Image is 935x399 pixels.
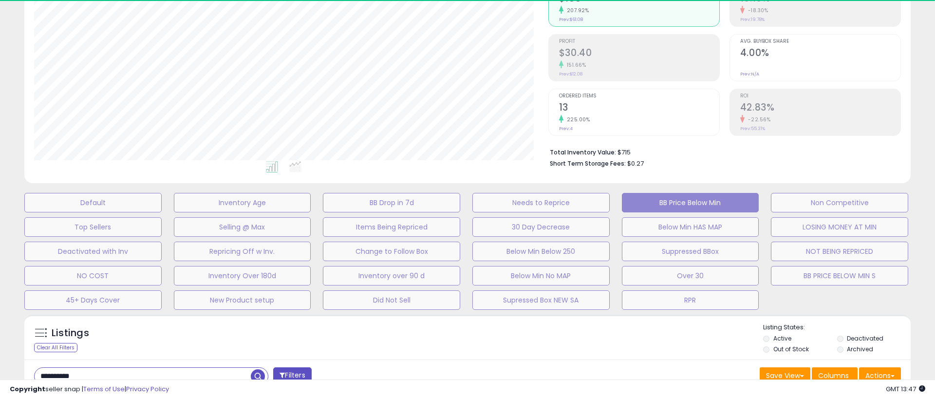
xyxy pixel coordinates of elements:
[740,17,765,22] small: Prev: 19.78%
[559,47,719,60] h2: $30.40
[550,159,626,168] b: Short Term Storage Fees:
[740,102,900,115] h2: 42.83%
[771,193,908,212] button: Non Competitive
[740,47,900,60] h2: 4.00%
[559,94,719,99] span: Ordered Items
[559,102,719,115] h2: 13
[563,116,590,123] small: 225.00%
[10,385,169,394] div: seller snap | |
[627,159,644,168] span: $0.27
[323,290,460,310] button: Did Not Sell
[174,266,311,285] button: Inventory Over 180d
[472,193,610,212] button: Needs to Reprice
[771,266,908,285] button: BB PRICE BELOW MIN S
[745,7,768,14] small: -18.30%
[622,266,759,285] button: Over 30
[771,217,908,237] button: LOSING MONEY AT MIN
[559,39,719,44] span: Profit
[559,126,573,132] small: Prev: 4
[550,146,894,157] li: $715
[740,39,900,44] span: Avg. Buybox Share
[472,217,610,237] button: 30 Day Decrease
[740,94,900,99] span: ROI
[563,61,586,69] small: 151.66%
[174,290,311,310] button: New Product setup
[622,217,759,237] button: Below Min HAS MAP
[771,242,908,261] button: NOT BEING REPRICED
[563,7,589,14] small: 207.92%
[559,17,583,22] small: Prev: $61.08
[472,242,610,261] button: Below Min Below 250
[745,116,771,123] small: -22.56%
[24,266,162,285] button: NO COST
[622,290,759,310] button: RPR
[472,290,610,310] button: Supressed Box NEW SA
[323,193,460,212] button: BB Drop in 7d
[10,384,45,394] strong: Copyright
[174,193,311,212] button: Inventory Age
[622,193,759,212] button: BB Price Below Min
[24,217,162,237] button: Top Sellers
[740,71,759,77] small: Prev: N/A
[323,266,460,285] button: Inventory over 90 d
[24,290,162,310] button: 45+ Days Cover
[174,242,311,261] button: Repricing Off w Inv.
[622,242,759,261] button: Suppressed BBox
[24,193,162,212] button: Default
[174,217,311,237] button: Selling @ Max
[559,71,582,77] small: Prev: $12.08
[740,126,765,132] small: Prev: 55.31%
[323,217,460,237] button: Items Being Repriced
[323,242,460,261] button: Change to Follow Box
[472,266,610,285] button: Below Min No MAP
[24,242,162,261] button: Deactivated with Inv
[550,148,616,156] b: Total Inventory Value:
